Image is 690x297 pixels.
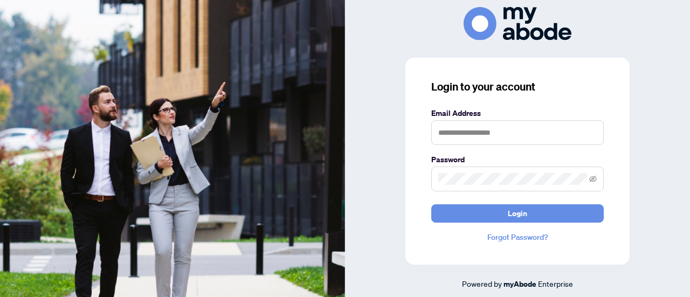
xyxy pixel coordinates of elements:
span: eye-invisible [589,175,597,183]
a: Forgot Password? [431,231,604,243]
span: Login [508,205,527,222]
span: Enterprise [538,279,573,288]
h3: Login to your account [431,79,604,94]
a: myAbode [503,278,536,290]
label: Email Address [431,107,604,119]
label: Password [431,154,604,165]
span: Powered by [462,279,502,288]
button: Login [431,204,604,223]
img: ma-logo [464,7,571,40]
